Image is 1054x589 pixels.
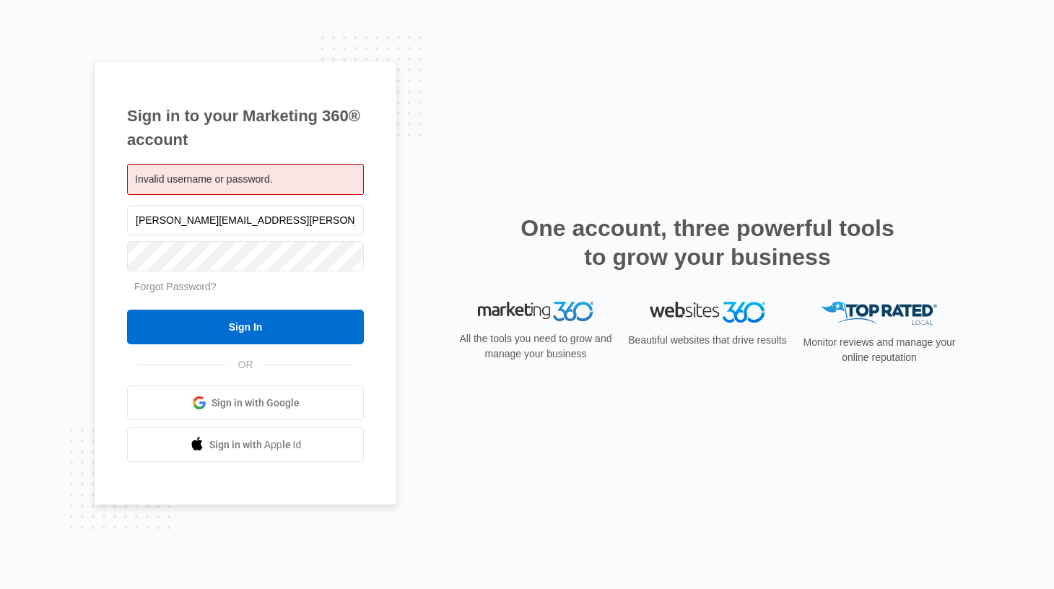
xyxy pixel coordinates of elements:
a: Forgot Password? [134,281,217,292]
input: Email [127,205,364,235]
img: Marketing 360 [478,302,593,322]
h1: Sign in to your Marketing 360® account [127,104,364,152]
p: Monitor reviews and manage your online reputation [798,335,960,365]
span: Sign in with Apple Id [209,437,302,453]
p: All the tools you need to grow and manage your business [455,331,617,362]
span: Invalid username or password. [135,173,273,185]
input: Sign In [127,310,364,344]
h2: One account, three powerful tools to grow your business [516,214,899,271]
span: Sign in with Google [212,396,300,411]
p: Beautiful websites that drive results [627,333,788,348]
span: OR [228,357,263,372]
a: Sign in with Google [127,385,364,420]
img: Websites 360 [650,302,765,323]
a: Sign in with Apple Id [127,427,364,462]
img: Top Rated Local [822,302,937,326]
